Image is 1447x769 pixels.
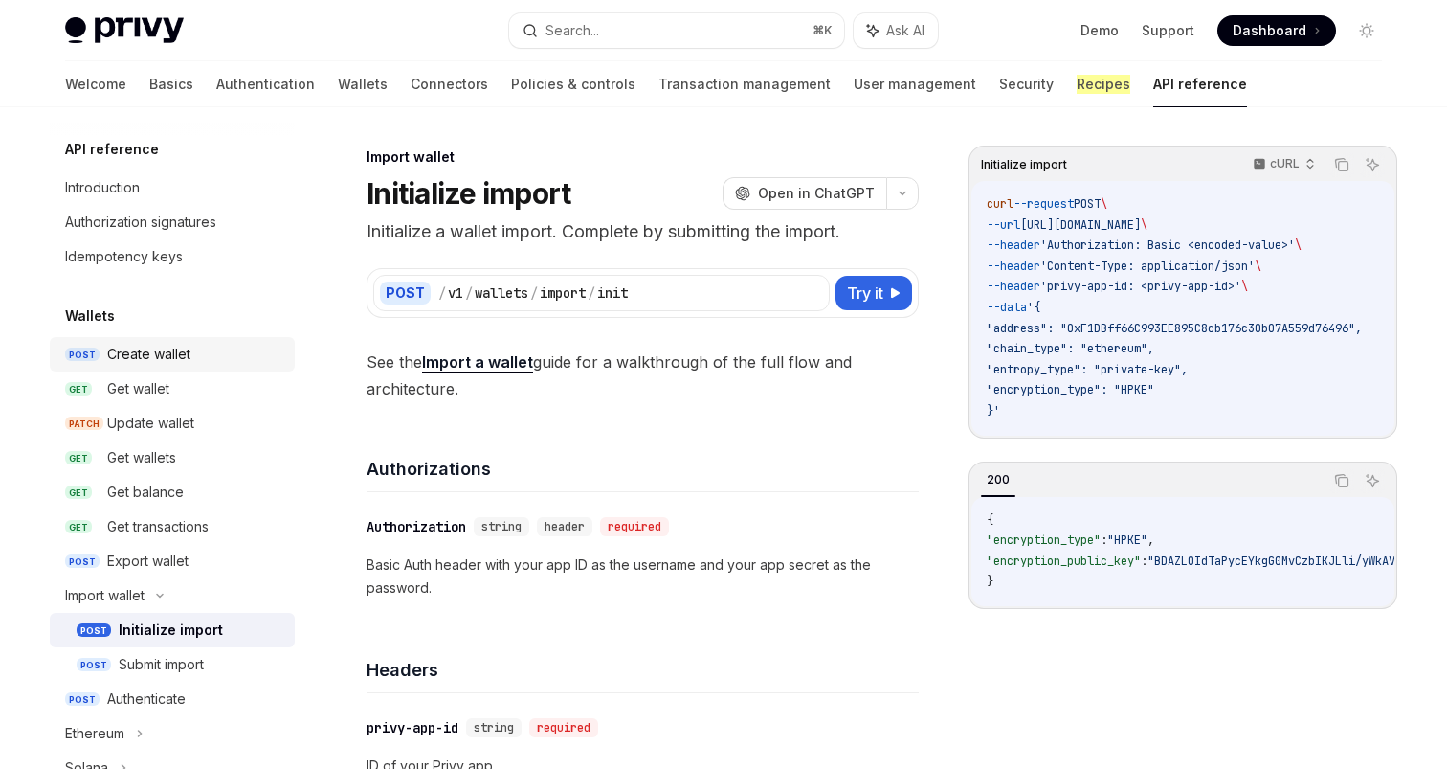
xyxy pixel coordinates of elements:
[367,517,466,536] div: Authorization
[987,554,1141,569] span: "encryption_public_key"
[1040,259,1255,274] span: 'Content-Type: application/json'
[987,259,1040,274] span: --header
[77,623,111,638] span: POST
[835,276,912,310] button: Try it
[1255,259,1261,274] span: \
[50,682,295,716] a: POSTAuthenticate
[600,517,669,536] div: required
[1077,61,1130,107] a: Recipes
[987,196,1013,212] span: curl
[981,468,1015,491] div: 200
[367,718,458,737] div: privy-app-id
[50,239,295,274] a: Idempotency keys
[987,279,1040,294] span: --header
[438,283,446,303] div: /
[511,61,635,107] a: Policies & controls
[107,515,209,538] div: Get transactions
[107,377,169,400] div: Get wallet
[509,13,844,48] button: Search...⌘K
[65,554,100,569] span: POST
[107,412,194,435] div: Update wallet
[50,372,295,406] a: GETGet wallet
[65,138,159,161] h5: API reference
[1074,196,1101,212] span: POST
[50,475,295,509] a: GETGet balance
[50,337,295,372] a: POSTCreate wallet
[50,205,295,239] a: Authorization signatures
[50,647,295,682] a: POSTSubmit import
[65,584,145,607] div: Import wallet
[1101,532,1107,548] span: :
[987,382,1154,397] span: "encryption_type": "HPKE"
[530,283,538,303] div: /
[367,349,919,402] span: See the guide for a walkthrough of the full flow and architecture.
[987,321,1362,336] span: "address": "0xF1DBff66C993EE895C8cb176c30b07A559d76496",
[474,720,514,735] span: string
[448,283,463,303] div: v1
[107,550,189,573] div: Export wallet
[77,658,111,672] span: POST
[411,61,488,107] a: Connectors
[1351,15,1382,46] button: Toggle dark mode
[1142,21,1194,40] a: Support
[981,157,1067,172] span: Initialize import
[367,456,919,482] h4: Authorizations
[65,382,92,396] span: GET
[367,554,919,599] p: Basic Auth header with your app ID as the username and your app secret as the password.
[847,282,883,305] span: Try it
[65,451,92,465] span: GET
[1270,156,1300,171] p: cURL
[338,61,388,107] a: Wallets
[1295,237,1302,253] span: \
[540,283,586,303] div: import
[367,218,919,245] p: Initialize a wallet import. Complete by submitting the import.
[987,300,1027,315] span: --data
[1360,152,1385,177] button: Ask AI
[886,21,924,40] span: Ask AI
[65,722,124,745] div: Ethereum
[1329,468,1354,493] button: Copy the contents from the code block
[65,417,103,431] span: PATCH
[65,211,216,234] div: Authorization signatures
[1153,61,1247,107] a: API reference
[1101,196,1107,212] span: \
[65,520,92,534] span: GET
[987,362,1188,377] span: "entropy_type": "private-key",
[987,403,1000,418] span: }'
[987,217,1020,233] span: --url
[65,245,183,268] div: Idempotency keys
[1141,217,1147,233] span: \
[65,176,140,199] div: Introduction
[987,341,1154,356] span: "chain_type": "ethereum",
[107,446,176,469] div: Get wallets
[1020,217,1141,233] span: [URL][DOMAIN_NAME]
[1217,15,1336,46] a: Dashboard
[367,657,919,683] h4: Headers
[149,61,193,107] a: Basics
[1077,75,1130,94] doubao-vocabulary-highlight: Recipes
[987,574,993,589] span: }
[50,406,295,441] a: PATCHUpdate wallet
[1027,300,1040,315] span: '{
[1360,468,1385,493] button: Ask AI
[50,613,295,647] a: POSTInitialize import
[65,348,100,362] span: POST
[545,519,585,534] span: header
[588,283,595,303] div: /
[65,17,184,44] img: light logo
[50,509,295,544] a: GETGet transactions
[380,282,431,305] div: POST
[107,688,186,711] div: Authenticate
[465,283,473,303] div: /
[65,305,115,328] h5: Wallets
[999,61,1054,107] a: Security
[65,692,100,707] span: POST
[987,512,993,528] span: {
[50,441,295,475] a: GETGet wallets
[854,13,938,48] button: Ask AI
[1080,21,1119,40] a: Demo
[987,237,1040,253] span: --header
[475,283,528,303] div: wallets
[107,481,184,504] div: Get balance
[65,486,92,500] span: GET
